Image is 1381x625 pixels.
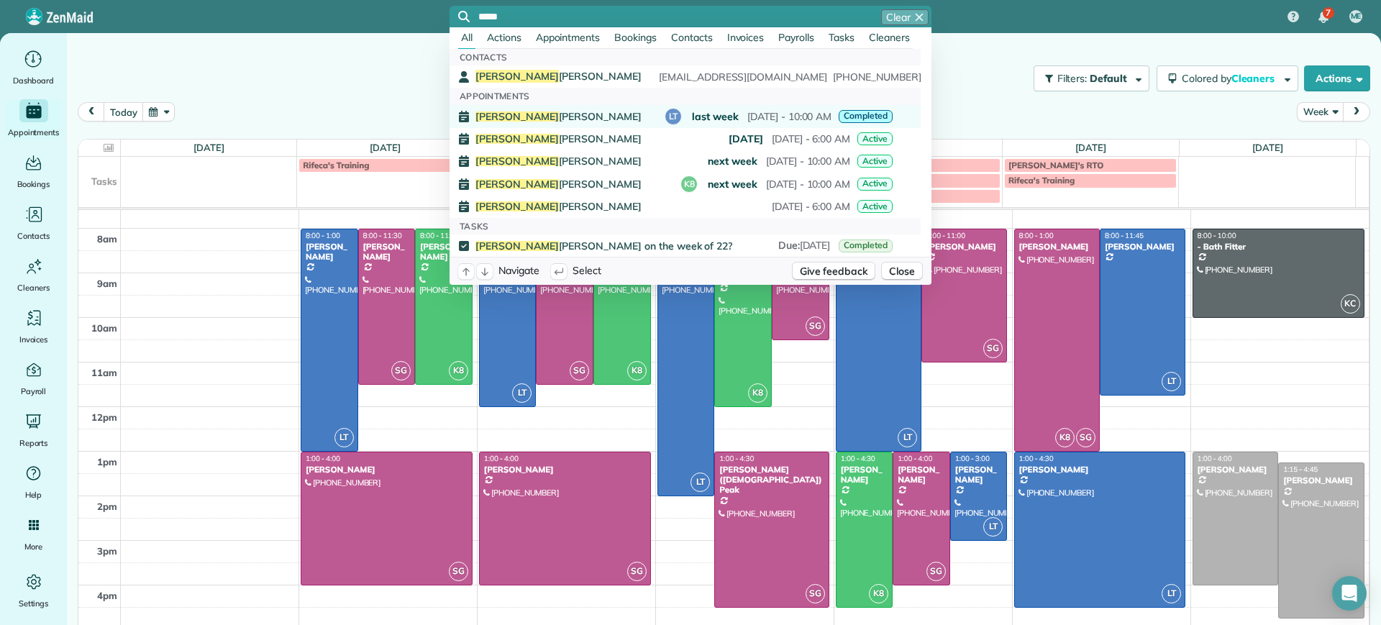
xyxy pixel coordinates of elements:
svg: Focus search [458,11,470,22]
span: Appointments [460,91,530,101]
span: 8:00 - 1:00 [1019,231,1054,240]
span: 1pm [97,456,117,467]
span: [PERSON_NAME] [475,239,559,252]
div: 7 unread notifications [1308,1,1339,33]
span: [DATE] [726,129,766,148]
span: [PERSON_NAME] [475,70,642,83]
span: [PERSON_NAME]'s RTO [1008,160,1103,170]
div: [PERSON_NAME] [954,465,1003,485]
span: Clear [886,10,911,24]
div: [PERSON_NAME] [305,465,468,475]
a: [PERSON_NAME][PERSON_NAME][DATE][DATE] - 6:00 AMActive [450,128,921,150]
span: 1:00 - 4:30 [841,454,875,463]
span: 8:00 - 11:45 [1105,231,1144,240]
div: [PERSON_NAME] [305,242,354,263]
button: Close [881,262,923,280]
span: SG [1076,428,1095,447]
span: 3pm [97,545,117,557]
a: [PERSON_NAME][PERSON_NAME][EMAIL_ADDRESS][DOMAIN_NAME][PHONE_NUMBER] [450,65,921,88]
span: 1:00 - 4:30 [1019,454,1054,463]
span: 12pm [91,411,117,423]
span: LT [1162,372,1181,391]
span: 8:00 - 11:00 [926,231,965,240]
span: 11am [91,367,117,378]
span: Bookings [17,177,50,191]
span: Settings [19,596,49,611]
div: [PERSON_NAME] [483,465,647,475]
button: Focus search [450,11,470,22]
div: [PERSON_NAME] [1104,242,1181,252]
a: Dashboard [6,47,61,88]
span: SG [806,584,825,603]
a: [PERSON_NAME][PERSON_NAME]K8next week[DATE] - 10:00 AMActive [450,173,921,196]
span: SG [926,562,946,581]
span: 9am [97,278,117,289]
span: 8:00 - 11:30 [363,231,402,240]
span: KC [1341,294,1360,314]
span: SG [570,361,589,380]
a: [DATE] [193,142,224,153]
span: Dashboard [13,73,54,88]
span: SG [391,361,411,380]
span: [PERSON_NAME] [475,200,559,213]
a: Cleaners [6,255,61,295]
a: [DATE] [1252,142,1283,153]
button: K8 [681,176,697,192]
div: [PERSON_NAME] [897,465,946,485]
span: 7 [1326,7,1331,19]
span: Invoices [727,31,765,44]
span: [PERSON_NAME] [475,111,642,122]
span: K8 [748,383,767,403]
a: Invoices [6,306,61,347]
span: [DATE] - 10:00 AM [689,109,831,124]
span: 1:00 - 4:00 [306,454,340,463]
button: LT [665,109,681,124]
span: LT [1162,584,1181,603]
span: 8:00 - 11:30 [420,231,459,240]
span: Active [862,178,888,189]
span: SG [806,316,825,336]
span: [EMAIL_ADDRESS][DOMAIN_NAME] [659,72,827,82]
span: Give feedback [800,264,868,278]
span: 2pm [97,501,117,512]
span: Active [862,133,888,145]
span: [PHONE_NUMBER] [830,72,921,82]
span: Filters: [1057,72,1088,85]
span: Close [889,264,915,278]
span: Default [1090,72,1128,85]
span: 10am [91,322,117,334]
span: Contacts [460,52,507,63]
a: [DATE] [370,142,401,153]
a: [PERSON_NAME][PERSON_NAME][DATE] - 6:00 AMActive [450,196,921,218]
a: [PERSON_NAME][PERSON_NAME] on the week of 22?Due:[DATE]Completed [450,234,921,257]
span: Colored by [1182,72,1280,85]
button: Clear [881,9,929,25]
a: Help [6,462,61,502]
span: LT [898,428,917,447]
a: Bookings [6,151,61,191]
div: [PERSON_NAME] [1197,465,1275,475]
span: 1:00 - 4:00 [898,454,932,463]
div: [PERSON_NAME] [419,242,468,263]
span: next week [705,175,760,193]
span: [PERSON_NAME] [475,201,642,211]
span: [DATE] - 10:00 AM [705,154,850,168]
a: Payroll [6,358,61,398]
span: Due : [778,239,800,252]
a: Contacts [6,203,61,243]
span: [PERSON_NAME] [475,178,559,191]
span: [PERSON_NAME] [475,179,642,189]
span: 4pm [97,590,117,601]
span: LT [334,428,354,447]
div: [PERSON_NAME] [840,465,889,485]
a: Appointments [6,99,61,140]
span: K8 [449,361,468,380]
div: - Bath Fitter [1197,242,1360,252]
button: prev [78,102,105,122]
span: Cleaners [869,31,910,44]
button: Colored byCleaners [1157,65,1298,91]
span: [PERSON_NAME] [475,134,642,144]
div: [PERSON_NAME] [1018,242,1095,252]
span: 1:15 - 4:45 [1283,465,1318,474]
span: Completed [844,110,888,122]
